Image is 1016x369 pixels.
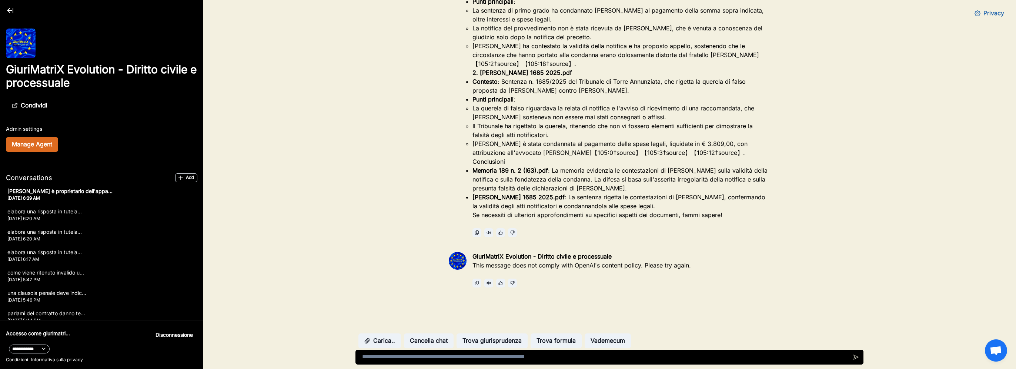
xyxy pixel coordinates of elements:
button: thumbs_up [496,228,505,237]
p: elabora una risposta in tutela... [7,228,197,236]
button: Privacy Settings [969,6,1010,21]
p: una clausola penale deve indic... [7,289,197,297]
button: thumbs_up [496,279,505,287]
li: [PERSON_NAME] ha contestato la validità della notifica e ha proposto appello, sostenendo che le c... [472,41,770,68]
li: : La sentenza rigetta le contestazioni di [PERSON_NAME], confermando la validità degli atti notif... [472,193,770,210]
strong: 2. [PERSON_NAME] 1685 2025.pdf [472,69,572,76]
p: Admin settings [6,125,197,133]
p: [DATE] 6:17 AM [7,256,197,263]
p: [DATE] 5:47 PM [7,276,197,283]
p: [DATE] 5:44 PM [7,317,197,324]
strong: [PERSON_NAME] 1685 2025.pdf [472,193,565,201]
li: : [472,95,770,157]
button: Read aloud [484,279,493,287]
p: [DATE] 6:20 AM [7,236,197,242]
p: [DATE] 5:46 PM [7,297,197,303]
p: This message does not comply with OpenAI's content policy. Please try again. [472,261,691,270]
li: Il Tribunale ha rigettato la querela, ritenendo che non vi fossero elementi sufficienti per dimos... [472,122,770,139]
p: elabora una risposta in tutela... [7,207,197,215]
p: Conversations [6,173,52,183]
p: [DATE] 6:20 AM [7,215,197,222]
li: [PERSON_NAME] è stata condannata al pagamento delle spese legali, liquidate in € 3.809,00, con at... [472,139,770,157]
strong: Memoria 189 n. 2 (I63).pdf [472,167,548,174]
strong: Contesto [472,78,498,85]
img: An Ifffy [449,252,467,270]
li: La sentenza di primo grado ha condannato [PERSON_NAME] al pagamento della somma sopra indicata, o... [472,6,770,24]
button: Vademecum [585,333,631,348]
a: Informativa sulla privacy [31,356,83,363]
p: elabora una risposta in tutela... [7,248,197,256]
button: thumbs_down [508,228,517,237]
a: Condizioni [6,356,28,363]
button: Condividi [6,98,53,113]
p: parlami del contratto danno te... [7,309,197,317]
li: : La memoria evidenzia le contestazioni di [PERSON_NAME] sulla validità della notifica e sulla fo... [472,166,770,193]
button: Manage Agent [6,137,58,152]
p: [PERSON_NAME] è proprietario dell'appa... [7,187,197,195]
p: come viene ritenuto invalido u... [7,269,197,276]
p: [DATE] 6:39 AM [7,195,197,202]
button: Trova giurisprudenza [457,333,528,348]
button: thumbs_down [508,279,517,287]
p: Se necessiti di ulteriori approfondimenti su specifici aspetti dei documenti, fammi sapere! [472,210,770,219]
button: Trova formula [531,333,582,348]
button: Copy [472,279,481,287]
button: Send message [849,350,863,365]
p: Accesso come giurimatri... [6,329,70,341]
button: Disconnessione [151,329,197,341]
h2: GiuriMatriX Evolution - Diritto civile e processuale [6,63,197,89]
li: : Sentenza n. 1685/2025 del Tribunale di Torre Annunziata, che rigetta la querela di falso propos... [472,77,770,95]
li: La querela di falso riguardava la relata di notifica e l'avviso di ricevimento di una raccomandat... [472,104,770,122]
h3: Conclusioni [472,157,770,166]
div: Aprire la chat [985,339,1007,362]
button: Carica.. [358,333,401,348]
button: Add [175,173,197,182]
strong: Punti principali [472,96,514,103]
img: user%2F1706%2Fa05fd0b8-eee7-46f4-8aec-6dfebc487e49 [6,29,36,58]
button: Copy [472,228,481,237]
button: Read aloud [484,228,493,237]
p: GiuriMatriX Evolution - Diritto civile e processuale [472,252,691,261]
button: Cancella chat [404,333,454,348]
li: La notifica del provvedimento non è stata ricevuta da [PERSON_NAME], che è venuta a conoscenza de... [472,24,770,41]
